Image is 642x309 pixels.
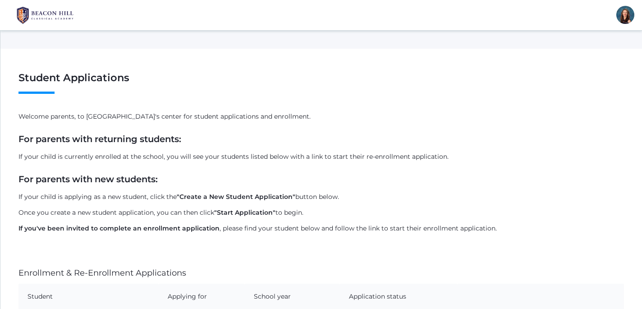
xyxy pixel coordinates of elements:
[18,134,181,144] strong: For parents with returning students:
[18,174,158,184] strong: For parents with new students:
[616,6,634,24] div: Hilary Erickson
[11,4,79,27] img: BHCALogos-05-308ed15e86a5a0abce9b8dd61676a3503ac9727e845dece92d48e8588c001991.png
[18,224,220,232] strong: If you've been invited to complete an enrollment application
[18,269,186,278] h4: Enrollment & Re-Enrollment Applications
[18,192,624,202] p: If your child is applying as a new student, click the button below.
[18,224,624,233] p: , please find your student below and follow the link to start their enrollment application.
[177,193,295,201] strong: "Create a New Student Application"
[18,208,624,217] p: Once you create a new student application, you can then click to begin.
[18,152,624,161] p: If your child is currently enrolled at the school, you will see your students listed below with a...
[18,112,624,121] p: Welcome parents, to [GEOGRAPHIC_DATA]'s center for student applications and enrollment.
[18,72,624,94] h1: Student Applications
[214,208,275,217] strong: "Start Application"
